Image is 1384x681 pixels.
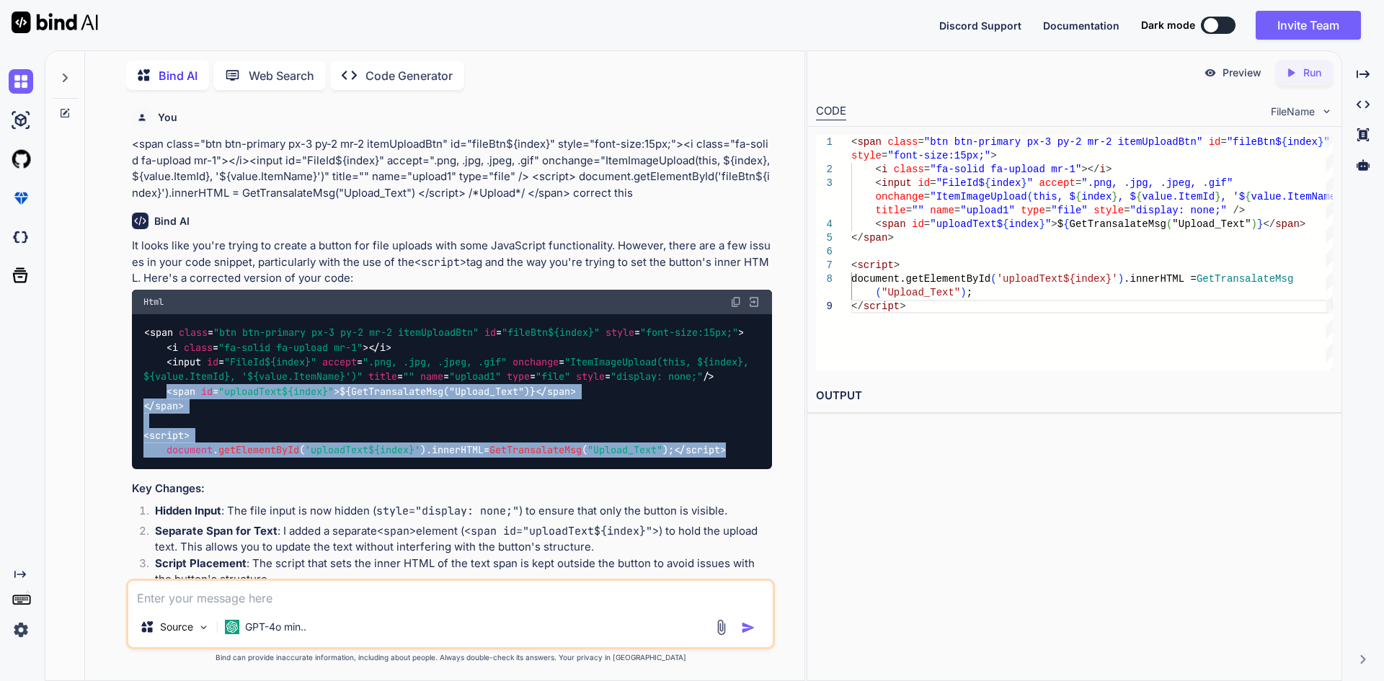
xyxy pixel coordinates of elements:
span: /> [1233,205,1245,216]
div: 2 [816,163,833,177]
span: } [1257,218,1263,230]
span: span [863,232,887,244]
span: "" [912,205,924,216]
span: i [380,341,386,354]
span: { [1063,218,1069,230]
p: Bind AI [159,67,198,84]
span: = [1220,136,1226,148]
div: 6 [816,245,833,259]
span: "btn btn-primary px-3 py-2 mr-2 itemUploadBtn" [923,136,1202,148]
h6: Bind AI [154,214,190,228]
p: Code Generator [365,67,453,84]
span: "file" [1051,205,1087,216]
img: ai-studio [9,108,33,133]
span: title [368,370,397,383]
span: class [179,326,208,339]
span: = [1045,205,1051,216]
span: title [875,205,905,216]
span: ( [1026,191,1032,202]
span: "FileId$ [936,177,984,189]
span: </ > [536,385,576,398]
span: "display: none;" [1130,205,1226,216]
span: id [1208,136,1220,148]
span: } [1039,218,1044,230]
p: Web Search [249,67,314,84]
span: id [918,177,930,189]
span: = [923,218,929,230]
span: id [484,326,496,339]
span: this, $ [1033,191,1075,202]
span: input [172,355,201,368]
span: style [605,326,634,339]
span: } [1215,191,1220,202]
span: </ > [368,341,391,354]
span: "fa-solid fa-upload mr-1" [218,341,363,354]
span: ) [1251,218,1256,230]
span: < [875,177,881,189]
span: value.ItemName [1251,191,1336,202]
span: { [1281,136,1287,148]
div: 9 [816,300,833,313]
span: </ > [674,444,726,457]
span: id [201,385,213,398]
span: id [207,355,218,368]
span: </ [851,232,864,244]
span: "" [403,370,414,383]
button: Invite Team [1256,11,1361,40]
span: = [923,164,929,175]
span: </ [1263,218,1275,230]
strong: Hidden Input [155,504,221,517]
span: "Upload_Text" [882,287,960,298]
span: "fa-solid fa-upload mr-1" [930,164,1081,175]
strong: Separate Span for Text [155,524,278,538]
img: settings [9,618,33,642]
span: ) [960,287,966,298]
span: Discord Support [939,19,1021,32]
span: span [547,385,570,398]
span: } [1318,136,1323,148]
span: input [882,177,912,189]
span: span [172,385,195,398]
span: 'uploadText${index}' [305,444,420,457]
span: < = > [167,341,368,354]
span: "ItemImageUpload(this, ${index}, ${value.ItemId}, '${value.ItemName}')" [143,355,755,383]
span: style [1094,205,1124,216]
span: ; [966,287,972,298]
span: = [905,205,911,216]
span: Dark mode [1141,18,1195,32]
p: It looks like you're trying to create a button for file uploads with some JavaScript functionalit... [132,238,772,287]
span: script [857,259,893,271]
p: Bind can provide inaccurate information, including about people. Always double-check its answers.... [126,652,775,663]
span: "Upload_Text" [1172,218,1251,230]
span: { [1245,191,1251,202]
p: <span class="btn btn-primary px-3 py-2 mr-2 itemUploadBtn" id="fileBtn${index}" style="font-size:... [132,136,772,201]
h2: OUTPUT [807,379,1341,413]
img: Open in Browser [748,295,760,308]
span: script [863,301,899,312]
li: : I added a separate element ( ) to hold the upload text. This allows you to update the text with... [143,523,772,556]
span: onchange [875,191,923,202]
span: = [918,136,923,148]
span: value.ItemId [1142,191,1215,202]
span: index [990,177,1021,189]
span: " [1045,218,1051,230]
span: span [1275,218,1300,230]
span: index [1287,136,1318,148]
span: name [420,370,443,383]
span: GetTransalateMsg [489,444,582,457]
span: > [990,150,996,161]
p: GPT-4o min.. [245,620,306,634]
span: ></ [1081,164,1099,175]
code: <span id="uploadText${index}"> [464,524,659,538]
h3: Key Changes: [132,481,772,497]
div: 8 [816,272,833,286]
span: span [155,399,178,412]
span: Html [143,296,164,308]
span: = [882,150,887,161]
span: class [184,341,213,354]
span: FileName [1271,104,1315,119]
span: "display: none;" [611,370,703,383]
span: $ [1057,218,1063,230]
div: 7 [816,259,833,272]
span: accept [322,355,357,368]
